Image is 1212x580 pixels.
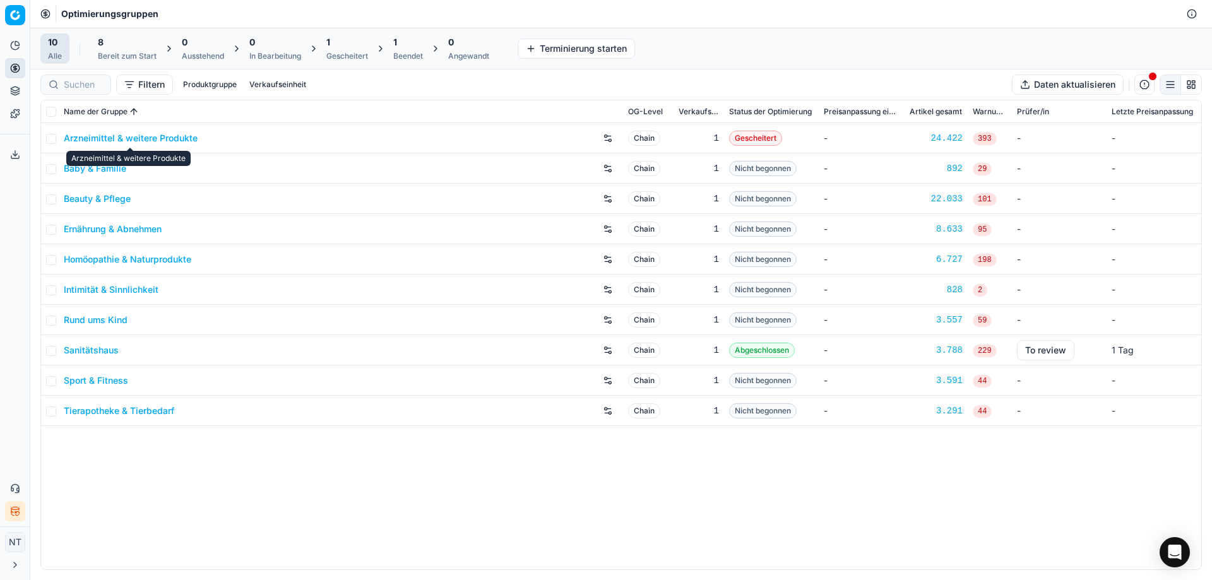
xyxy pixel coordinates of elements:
[48,36,57,49] span: 10
[973,193,997,206] span: 101
[448,36,454,49] span: 0
[973,314,992,327] span: 59
[679,283,719,296] div: 1
[1012,184,1107,214] td: -
[1107,244,1201,275] td: -
[910,132,963,145] a: 24.422
[628,131,660,146] span: Chain
[973,223,992,236] span: 95
[1107,123,1201,153] td: -
[628,191,660,206] span: Chain
[729,131,782,146] span: Gescheitert
[910,223,963,235] div: 8.633
[973,284,987,297] span: 2
[628,343,660,358] span: Chain
[910,107,962,117] span: Artikel gesamt
[64,253,191,266] a: Homöopathie & Naturprodukte
[729,312,797,328] span: Nicht begonnen
[182,36,187,49] span: 0
[48,51,62,61] div: Alle
[1017,340,1074,360] button: To review
[518,38,635,59] button: Terminierung starten
[910,405,963,417] a: 3.291
[819,396,905,426] td: -
[326,36,330,49] span: 1
[679,162,719,175] div: 1
[910,192,963,205] a: 22.033
[729,161,797,176] span: Nicht begonnen
[679,314,719,326] div: 1
[1012,396,1107,426] td: -
[393,51,423,61] div: Beendet
[729,373,797,388] span: Nicht begonnen
[628,282,660,297] span: Chain
[679,107,719,117] span: Verkaufseinheit
[393,36,397,49] span: 1
[64,344,119,357] a: Sanitätshaus
[1012,153,1107,184] td: -
[61,8,158,20] nav: breadcrumb
[679,132,719,145] div: 1
[1012,74,1124,95] button: Daten aktualisieren
[729,282,797,297] span: Nicht begonnen
[1107,214,1201,244] td: -
[64,314,128,326] a: Rund ums Kind
[1112,345,1134,355] span: 1 Tag
[98,36,104,49] span: 8
[1112,107,1193,117] span: Letzte Preisanpassung
[1107,184,1201,214] td: -
[1160,537,1190,567] div: Open Intercom Messenger
[973,163,992,175] span: 29
[819,305,905,335] td: -
[64,107,128,117] span: Name der Gruppe
[5,532,25,552] button: NT
[1012,244,1107,275] td: -
[448,51,489,61] div: Angewandt
[729,222,797,237] span: Nicht begonnen
[973,133,997,145] span: 393
[1107,305,1201,335] td: -
[128,105,140,118] button: Sorted by Name der Gruppe ascending
[819,153,905,184] td: -
[249,51,301,61] div: In Bearbeitung
[819,335,905,365] td: -
[679,374,719,387] div: 1
[819,365,905,396] td: -
[628,252,660,267] span: Chain
[249,36,255,49] span: 0
[910,283,963,296] a: 828
[6,533,25,552] span: NT
[628,312,660,328] span: Chain
[729,252,797,267] span: Nicht begonnen
[116,74,173,95] button: Filtern
[910,374,963,387] a: 3.591
[729,191,797,206] span: Nicht begonnen
[628,373,660,388] span: Chain
[679,253,719,266] div: 1
[910,314,963,326] a: 3.557
[1107,275,1201,305] td: -
[819,123,905,153] td: -
[729,107,812,117] span: Status der Optimierung
[910,162,963,175] div: 892
[973,254,997,266] span: 198
[182,51,224,61] div: Ausstehend
[98,51,157,61] div: Bereit zum Start
[64,192,131,205] a: Beauty & Pflege
[910,344,963,357] div: 3.788
[1107,396,1201,426] td: -
[819,214,905,244] td: -
[326,51,368,61] div: Gescheitert
[679,405,719,417] div: 1
[64,162,126,175] a: Baby & Familie
[1012,305,1107,335] td: -
[824,107,900,117] span: Preisanpassung einplanen
[819,244,905,275] td: -
[178,77,242,92] button: Produktgruppe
